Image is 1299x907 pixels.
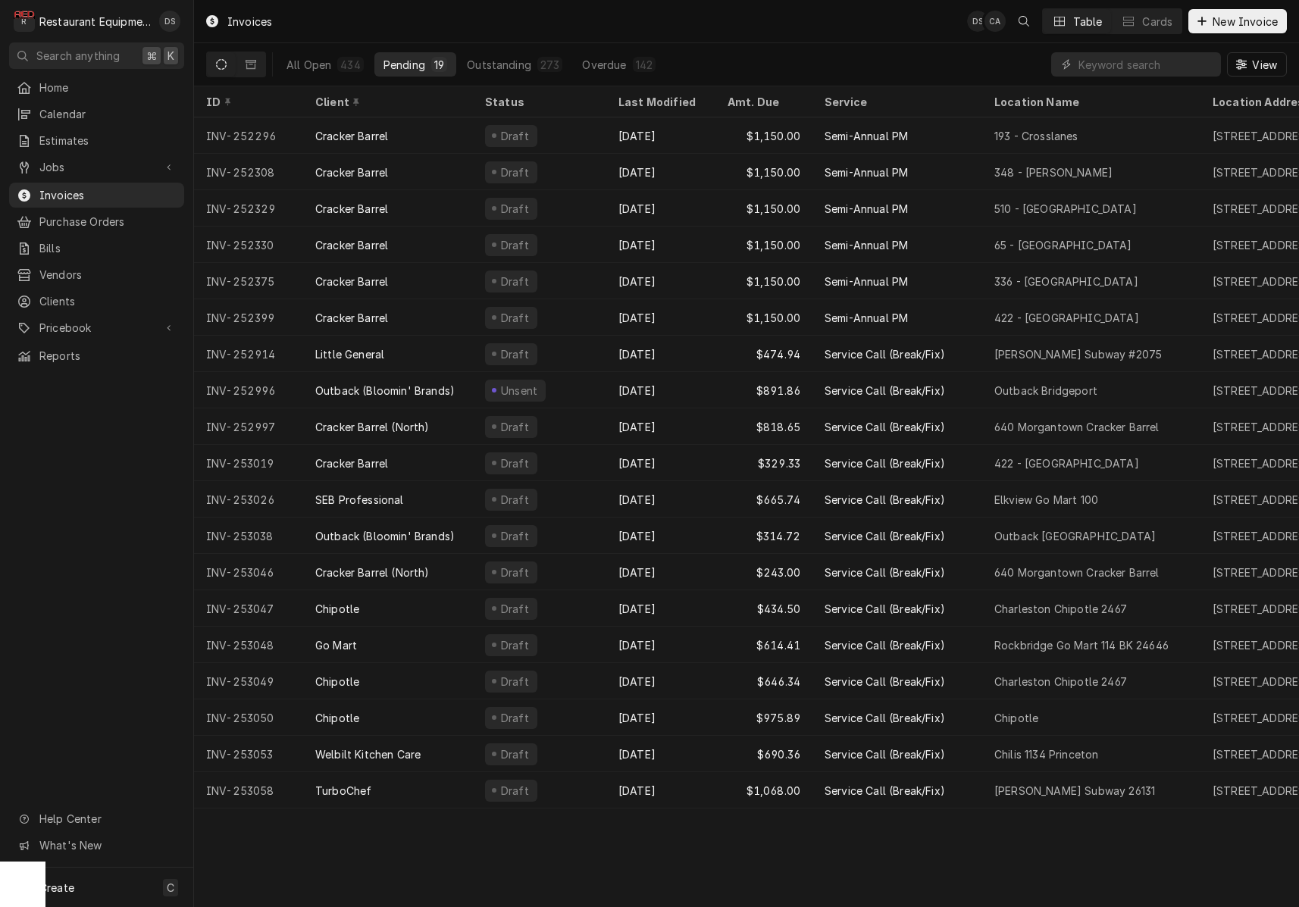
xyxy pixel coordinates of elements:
[825,783,945,799] div: Service Call (Break/Fix)
[994,128,1078,144] div: 193 - Crosslanes
[825,94,967,110] div: Service
[499,492,531,508] div: Draft
[194,554,303,590] div: INV-253046
[39,214,177,230] span: Purchase Orders
[194,372,303,408] div: INV-252996
[499,310,531,326] div: Draft
[194,663,303,699] div: INV-253049
[715,590,812,627] div: $434.50
[994,601,1127,617] div: Charleston Chipotle 2467
[994,419,1160,435] div: 640 Morgantown Cracker Barrel
[825,128,908,144] div: Semi-Annual PM
[715,408,812,445] div: $818.65
[994,710,1038,726] div: Chipotle
[606,227,715,263] div: [DATE]
[499,601,531,617] div: Draft
[194,408,303,445] div: INV-252997
[14,11,35,32] div: R
[9,236,184,261] a: Bills
[715,154,812,190] div: $1,150.00
[9,75,184,100] a: Home
[1078,52,1213,77] input: Keyword search
[499,455,531,471] div: Draft
[167,880,174,896] span: C
[194,736,303,772] div: INV-253053
[9,343,184,368] a: Reports
[825,601,945,617] div: Service Call (Break/Fix)
[315,492,404,508] div: SEB Professional
[194,699,303,736] div: INV-253050
[825,346,945,362] div: Service Call (Break/Fix)
[994,274,1138,289] div: 336 - [GEOGRAPHIC_DATA]
[315,528,455,544] div: Outback (Bloomin' Brands)
[994,746,1098,762] div: Chilis 1134 Princeton
[715,227,812,263] div: $1,150.00
[825,455,945,471] div: Service Call (Break/Fix)
[39,240,177,256] span: Bills
[499,637,531,653] div: Draft
[825,274,908,289] div: Semi-Annual PM
[825,201,908,217] div: Semi-Annual PM
[315,128,388,144] div: Cracker Barrel
[499,419,531,435] div: Draft
[499,746,531,762] div: Draft
[606,699,715,736] div: [DATE]
[994,637,1169,653] div: Rockbridge Go Mart 114 BK 24646
[994,94,1185,110] div: Location Name
[194,190,303,227] div: INV-252329
[14,11,35,32] div: Restaurant Equipment Diagnostics's Avatar
[1210,14,1281,30] span: New Invoice
[825,746,945,762] div: Service Call (Break/Fix)
[499,674,531,690] div: Draft
[825,674,945,690] div: Service Call (Break/Fix)
[540,57,559,73] div: 273
[606,627,715,663] div: [DATE]
[194,154,303,190] div: INV-252308
[499,128,531,144] div: Draft
[194,772,303,808] div: INV-253058
[606,190,715,227] div: [DATE]
[1188,9,1287,33] button: New Invoice
[606,590,715,627] div: [DATE]
[994,383,1097,399] div: Outback Bridgeport
[485,94,591,110] div: Status
[467,57,531,73] div: Outstanding
[499,346,531,362] div: Draft
[499,528,531,544] div: Draft
[499,274,531,289] div: Draft
[194,299,303,336] div: INV-252399
[159,11,180,32] div: DS
[39,14,151,30] div: Restaurant Equipment Diagnostics
[9,102,184,127] a: Calendar
[315,455,388,471] div: Cracker Barrel
[9,289,184,314] a: Clients
[606,299,715,336] div: [DATE]
[994,201,1137,217] div: 510 - [GEOGRAPHIC_DATA]
[206,94,288,110] div: ID
[984,11,1006,32] div: Chrissy Adams's Avatar
[499,565,531,580] div: Draft
[315,274,388,289] div: Cracker Barrel
[994,346,1162,362] div: [PERSON_NAME] Subway #2075
[39,106,177,122] span: Calendar
[9,315,184,340] a: Go to Pricebook
[315,674,359,690] div: Chipotle
[715,554,812,590] div: $243.00
[9,262,184,287] a: Vendors
[315,601,359,617] div: Chipotle
[315,637,357,653] div: Go Mart
[618,94,700,110] div: Last Modified
[194,336,303,372] div: INV-252914
[715,372,812,408] div: $891.86
[9,833,184,858] a: Go to What's New
[606,117,715,154] div: [DATE]
[146,48,157,64] span: ⌘
[315,746,421,762] div: Welbilt Kitchen Care
[606,736,715,772] div: [DATE]
[194,627,303,663] div: INV-253048
[715,117,812,154] div: $1,150.00
[994,528,1156,544] div: Outback [GEOGRAPHIC_DATA]
[194,117,303,154] div: INV-252296
[286,57,331,73] div: All Open
[825,492,945,508] div: Service Call (Break/Fix)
